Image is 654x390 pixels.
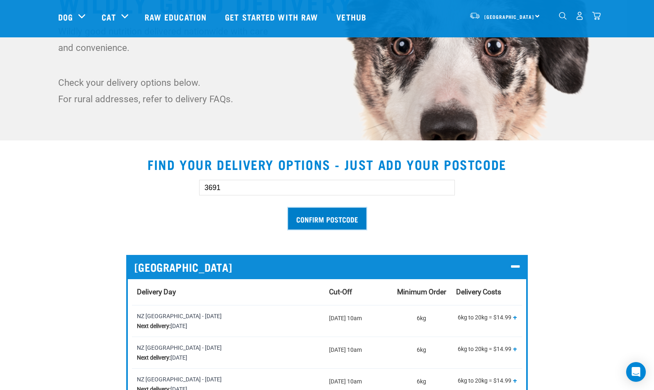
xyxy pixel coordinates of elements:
[10,157,644,172] h2: Find your delivery options - just add your postcode
[513,345,517,352] button: Show all tiers
[288,208,366,229] input: Confirm postcode
[136,0,217,33] a: Raw Education
[513,377,517,384] button: Show all tiers
[575,11,584,20] img: user.png
[513,314,517,321] button: Show all tiers
[102,11,116,23] a: Cat
[559,12,567,20] img: home-icon-1@2x.png
[132,279,324,305] th: Delivery Day
[137,354,170,361] strong: Next delivery:
[392,279,451,305] th: Minimum Order
[58,74,273,107] p: Check your delivery options below. For rural addresses, refer to delivery FAQs.
[137,343,319,362] div: NZ [GEOGRAPHIC_DATA] - [DATE] [DATE]
[134,261,232,273] span: [GEOGRAPHIC_DATA]
[324,279,392,305] th: Cut-Off
[392,305,451,337] td: 6kg
[451,279,522,305] th: Delivery Costs
[324,305,392,337] td: [DATE] 10am
[324,337,392,368] td: [DATE] 10am
[592,11,601,20] img: home-icon@2x.png
[469,12,480,19] img: van-moving.png
[134,261,520,273] p: [GEOGRAPHIC_DATA]
[58,23,273,56] p: Wildly good nutrition delivered nationwide with care and convenience.
[456,343,517,357] p: 6kg to 20kg = $14.99 20kg to 40kg = $29.99 Over 40kg = $44.99
[392,337,451,368] td: 6kg
[484,15,534,18] span: [GEOGRAPHIC_DATA]
[626,362,646,382] div: Open Intercom Messenger
[328,0,377,33] a: Vethub
[137,311,319,331] div: NZ [GEOGRAPHIC_DATA] - [DATE] [DATE]
[513,313,517,321] span: +
[217,0,328,33] a: Get started with Raw
[513,344,517,353] span: +
[456,311,517,326] p: 6kg to 20kg = $14.99 20kg to 40kg = $29.99 Over 40kg = $44.99
[137,323,170,329] strong: Next delivery:
[199,180,455,195] input: Enter your postcode here...
[456,374,517,389] p: 6kg to 20kg = $14.99 20kg to 40kg = $29.99 Over 40kg = $44.99
[513,376,517,384] span: +
[58,11,73,23] a: Dog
